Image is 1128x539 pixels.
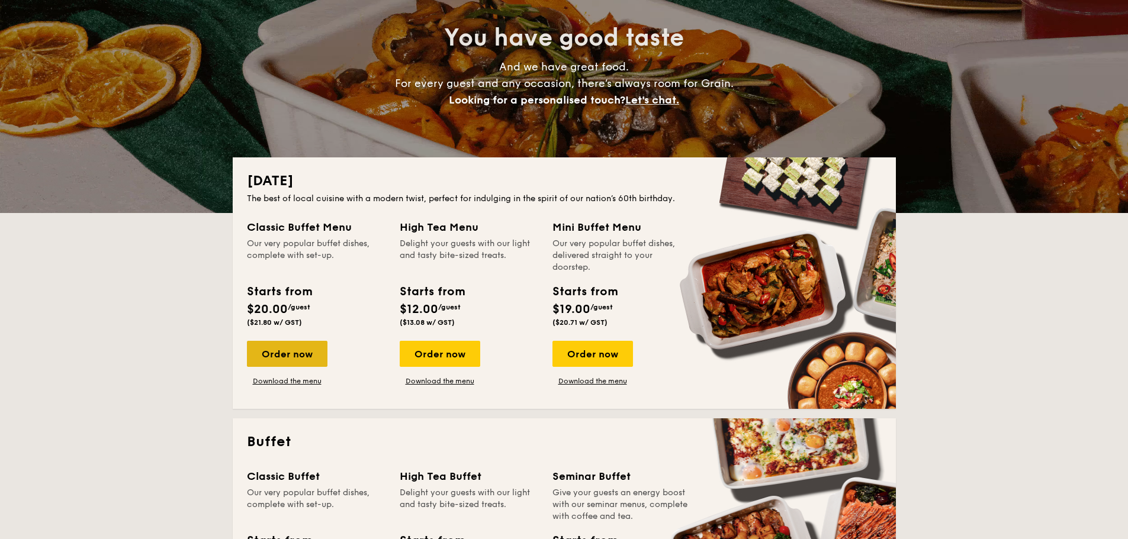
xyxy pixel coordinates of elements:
[552,302,590,317] span: $19.00
[400,487,538,522] div: Delight your guests with our light and tasty bite-sized treats.
[552,318,608,327] span: ($20.71 w/ GST)
[438,303,461,311] span: /guest
[552,283,617,301] div: Starts from
[449,93,625,106] span: Looking for a personalised touch?
[590,303,613,311] span: /guest
[400,318,455,327] span: ($13.08 w/ GST)
[400,376,480,386] a: Download the menu
[444,24,684,52] span: You have good taste
[247,376,327,386] a: Download the menu
[552,238,691,273] div: Our very popular buffet dishes, delivered straight to your doorstep.
[400,219,538,235] div: High Tea Menu
[247,318,302,327] span: ($21.80 w/ GST)
[625,93,679,106] span: Let's chat.
[400,302,438,317] span: $12.00
[247,219,385,235] div: Classic Buffet Menu
[552,376,633,386] a: Download the menu
[247,341,327,367] div: Order now
[247,433,882,451] h2: Buffet
[247,487,385,522] div: Our very popular buffet dishes, complete with set-up.
[247,172,882,191] h2: [DATE]
[552,487,691,522] div: Give your guests an energy boost with our seminar menus, complete with coffee and tea.
[400,341,480,367] div: Order now
[247,302,288,317] span: $20.00
[400,238,538,273] div: Delight your guests with our light and tasty bite-sized treats.
[552,341,633,367] div: Order now
[400,468,538,485] div: High Tea Buffet
[400,283,464,301] div: Starts from
[247,283,311,301] div: Starts from
[247,238,385,273] div: Our very popular buffet dishes, complete with set-up.
[395,60,734,106] span: And we have great food. For every guest and any occasion, there’s always room for Grain.
[552,468,691,485] div: Seminar Buffet
[247,193,882,205] div: The best of local cuisine with a modern twist, perfect for indulging in the spirit of our nation’...
[288,303,310,311] span: /guest
[552,219,691,235] div: Mini Buffet Menu
[247,468,385,485] div: Classic Buffet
